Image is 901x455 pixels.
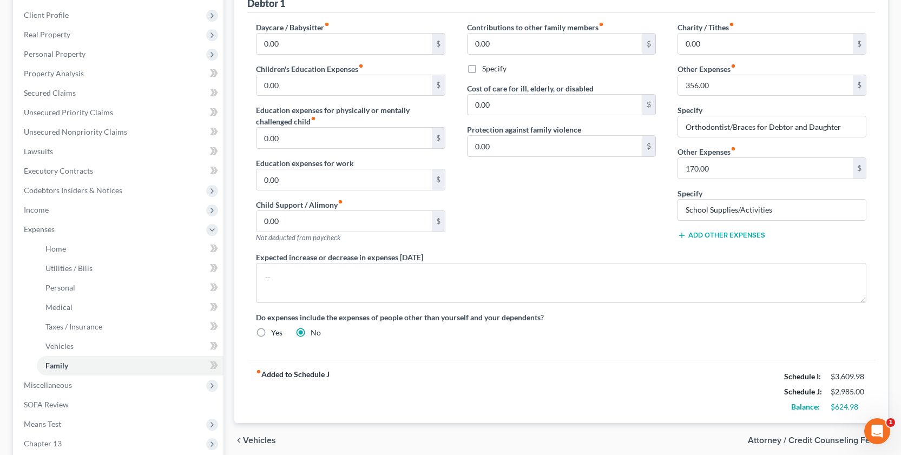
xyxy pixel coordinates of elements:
[432,34,445,54] div: $
[324,22,330,27] i: fiber_manual_record
[256,369,261,374] i: fiber_manual_record
[731,63,736,69] i: fiber_manual_record
[45,361,68,370] span: Family
[24,205,49,214] span: Income
[45,302,73,312] span: Medical
[15,103,223,122] a: Unsecured Priority Claims
[599,22,604,27] i: fiber_manual_record
[678,188,702,199] label: Specify
[15,64,223,83] a: Property Analysis
[311,327,321,338] label: No
[256,252,423,263] label: Expected increase or decrease in expenses [DATE]
[24,186,122,195] span: Codebtors Insiders & Notices
[468,95,642,115] input: --
[642,95,655,115] div: $
[432,128,445,148] div: $
[678,22,734,33] label: Charity / Tithes
[831,371,866,382] div: $3,609.98
[432,75,445,96] div: $
[257,128,431,148] input: --
[45,322,102,331] span: Taxes / Insurance
[24,166,93,175] span: Executory Contracts
[271,327,282,338] label: Yes
[256,22,330,33] label: Daycare / Babysitter
[853,75,866,96] div: $
[24,400,69,409] span: SOFA Review
[257,211,431,232] input: --
[37,259,223,278] a: Utilities / Bills
[37,317,223,337] a: Taxes / Insurance
[234,436,276,445] button: chevron_left Vehicles
[37,298,223,317] a: Medical
[256,369,330,414] strong: Added to Schedule J
[24,108,113,117] span: Unsecured Priority Claims
[45,263,93,273] span: Utilities / Bills
[678,158,853,179] input: --
[37,337,223,356] a: Vehicles
[257,75,431,96] input: --
[37,239,223,259] a: Home
[45,283,75,292] span: Personal
[432,211,445,232] div: $
[256,199,343,210] label: Child Support / Alimony
[731,146,736,151] i: fiber_manual_record
[678,104,702,116] label: Specify
[642,136,655,156] div: $
[864,418,890,444] iframe: Intercom live chat
[24,10,69,19] span: Client Profile
[24,147,53,156] span: Lawsuits
[256,104,445,127] label: Education expenses for physically or mentally challenged child
[256,157,354,169] label: Education expenses for work
[468,34,642,54] input: --
[432,169,445,190] div: $
[15,395,223,414] a: SOFA Review
[311,116,316,121] i: fiber_manual_record
[24,127,127,136] span: Unsecured Nonpriority Claims
[24,419,61,428] span: Means Test
[831,401,866,412] div: $624.98
[784,387,822,396] strong: Schedule J:
[678,231,765,240] button: Add Other Expenses
[482,63,507,74] label: Specify
[729,22,734,27] i: fiber_manual_record
[467,22,604,33] label: Contributions to other family members
[467,124,581,135] label: Protection against family violence
[678,63,736,75] label: Other Expenses
[24,88,76,97] span: Secured Claims
[37,356,223,375] a: Family
[678,75,853,96] input: --
[37,278,223,298] a: Personal
[784,372,821,381] strong: Schedule I:
[678,146,736,157] label: Other Expenses
[243,436,276,445] span: Vehicles
[256,312,866,323] label: Do expenses include the expenses of people other than yourself and your dependents?
[257,34,431,54] input: --
[468,136,642,156] input: --
[467,83,594,94] label: Cost of care for ill, elderly, or disabled
[24,380,72,390] span: Miscellaneous
[853,158,866,179] div: $
[15,122,223,142] a: Unsecured Nonpriority Claims
[256,233,340,242] span: Not deducted from paycheck
[853,34,866,54] div: $
[748,436,888,445] button: Attorney / Credit Counseling Fees chevron_right
[831,386,866,397] div: $2,985.00
[642,34,655,54] div: $
[45,244,66,253] span: Home
[358,63,364,69] i: fiber_manual_record
[45,341,74,351] span: Vehicles
[15,142,223,161] a: Lawsuits
[886,418,895,427] span: 1
[24,69,84,78] span: Property Analysis
[24,225,55,234] span: Expenses
[338,199,343,205] i: fiber_manual_record
[791,402,820,411] strong: Balance:
[678,200,866,220] input: Specify...
[24,439,62,448] span: Chapter 13
[257,169,431,190] input: --
[24,30,70,39] span: Real Property
[748,436,879,445] span: Attorney / Credit Counseling Fees
[256,63,364,75] label: Children's Education Expenses
[678,34,853,54] input: --
[15,83,223,103] a: Secured Claims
